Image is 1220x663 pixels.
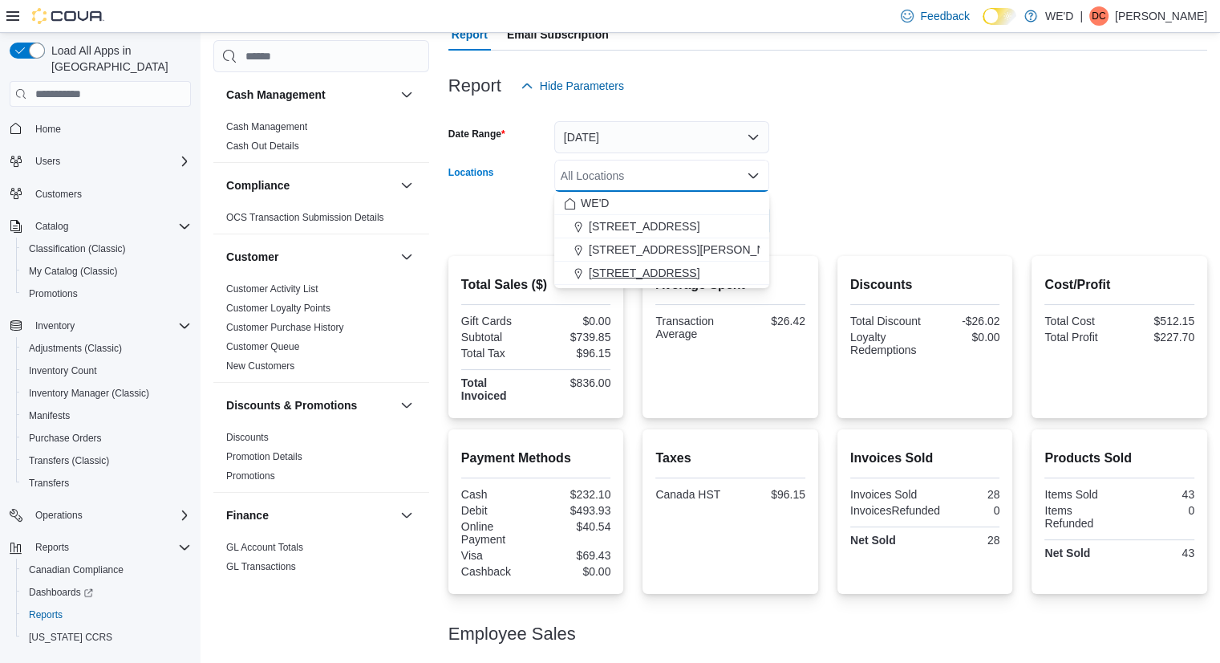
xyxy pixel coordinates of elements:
button: Manifests [16,405,197,427]
button: [STREET_ADDRESS][PERSON_NAME] [554,238,769,262]
label: Date Range [448,128,505,140]
h2: Cost/Profit [1044,275,1194,295]
h2: Total Sales ($) [461,275,611,295]
span: Reports [22,605,191,624]
a: Customers [29,185,88,204]
span: WE'D [581,195,609,211]
span: Manifests [22,406,191,425]
a: Discounts [226,432,269,443]
span: Classification (Classic) [29,242,126,255]
span: Transfers [22,474,191,493]
a: Transfers [22,474,75,493]
h2: Products Sold [1044,449,1194,468]
span: Manifests [29,409,70,422]
button: Catalog [29,217,75,236]
div: Total Profit [1044,331,1116,344]
button: Catalog [3,215,197,238]
span: Dark Mode [983,25,983,26]
button: My Catalog (Classic) [16,260,197,283]
img: Cova [32,8,104,24]
span: My Catalog (Classic) [29,265,118,278]
div: Transaction Average [655,315,727,340]
span: Customer Queue [226,340,299,353]
div: $0.00 [539,315,610,327]
h3: Compliance [226,177,290,193]
h2: Taxes [655,449,805,468]
span: [US_STATE] CCRS [29,631,112,644]
button: Cash Management [226,87,394,103]
button: Compliance [226,177,394,193]
div: Online Payment [461,520,533,546]
button: Transfers [16,472,197,494]
p: | [1080,6,1083,26]
span: Users [35,155,60,168]
span: Reports [29,538,191,557]
a: Customer Purchase History [226,322,344,333]
span: Cash Out Details [226,140,299,153]
a: Dashboards [16,581,197,604]
a: Inventory Count [22,361,103,380]
button: Discounts & Promotions [226,397,394,413]
strong: Net Sold [1044,547,1090,559]
span: Transfers (Classic) [22,451,191,470]
h2: Discounts [850,275,1000,295]
div: Total Cost [1044,315,1116,327]
button: Classification (Classic) [16,238,197,260]
div: Debit [461,504,533,517]
h3: Customer [226,249,278,265]
input: Dark Mode [983,8,1016,25]
a: Dashboards [22,583,99,602]
button: Adjustments (Classic) [16,337,197,360]
span: Purchase Orders [22,429,191,448]
button: Transfers (Classic) [16,449,197,472]
a: GL Account Totals [226,542,303,553]
span: Inventory Count [22,361,191,380]
button: Discounts & Promotions [397,396,416,415]
a: My Catalog (Classic) [22,262,124,281]
a: Promotions [22,284,84,303]
a: Manifests [22,406,76,425]
div: Finance [213,538,429,583]
span: Dashboards [29,586,93,599]
span: [STREET_ADDRESS] [589,265,699,281]
span: Home [29,118,191,138]
a: Customer Activity List [226,283,318,295]
span: Promotions [29,287,78,300]
span: Reports [29,608,63,621]
button: Reports [29,538,75,557]
div: $739.85 [539,331,610,344]
h2: Payment Methods [461,449,611,468]
button: [STREET_ADDRESS] [554,215,769,238]
button: Finance [226,507,394,523]
a: Purchase Orders [22,429,108,448]
button: Customers [3,182,197,205]
span: Transfers (Classic) [29,454,109,467]
span: Inventory Manager (Classic) [22,384,191,403]
span: GL Account Totals [226,541,303,554]
span: Inventory Manager (Classic) [29,387,149,400]
div: Loyalty Redemptions [850,331,922,356]
a: Canadian Compliance [22,560,130,580]
a: GL Transactions [226,561,296,572]
span: Promotions [226,470,275,482]
span: Inventory Count [29,364,97,377]
div: $0.00 [928,331,999,344]
span: Canadian Compliance [29,563,124,576]
span: Canadian Compliance [22,560,191,580]
span: Purchase Orders [29,432,102,445]
span: Adjustments (Classic) [22,339,191,358]
button: Home [3,116,197,140]
span: Transfers [29,477,69,490]
span: OCS Transaction Submission Details [226,211,384,224]
div: Discounts & Promotions [213,428,429,492]
div: 0 [1123,504,1194,517]
span: Catalog [35,220,68,233]
button: Customer [226,249,394,265]
button: Close list of options [747,169,760,182]
h3: Cash Management [226,87,326,103]
div: Invoices Sold [850,488,922,501]
div: Cashback [461,565,533,578]
a: Promotion Details [226,451,302,462]
div: $227.70 [1123,331,1194,344]
button: [DATE] [554,121,769,153]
